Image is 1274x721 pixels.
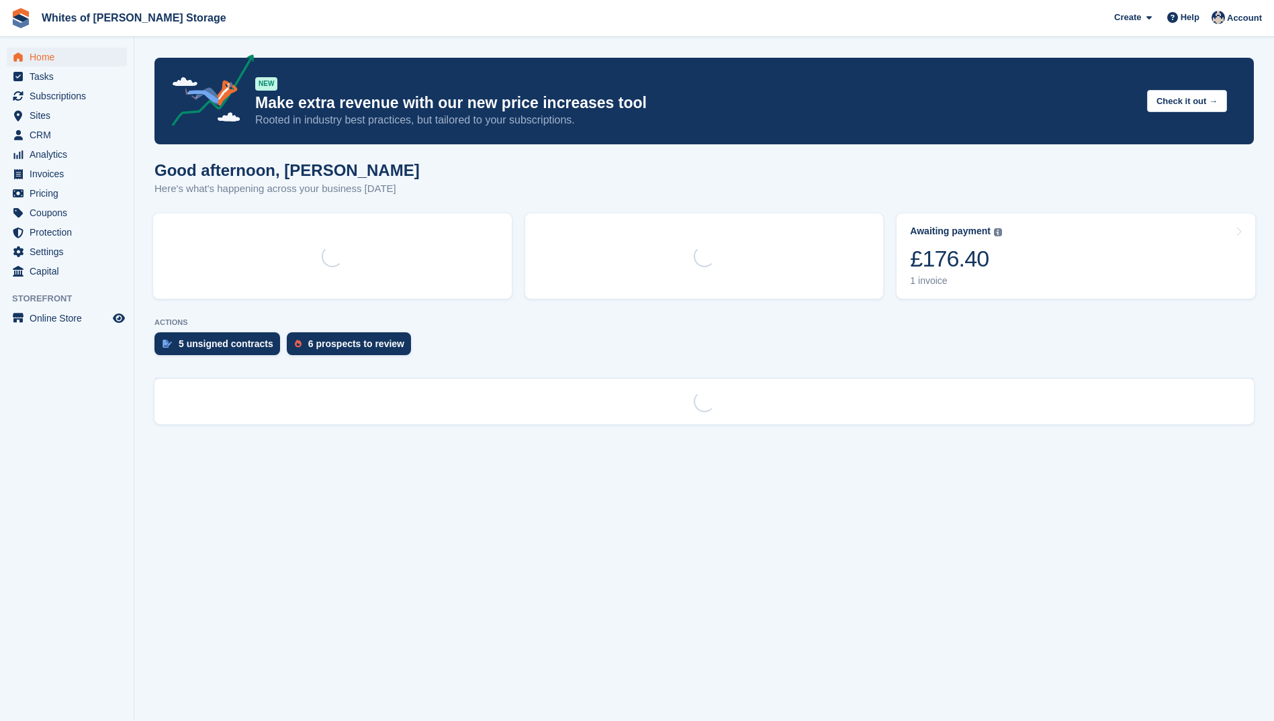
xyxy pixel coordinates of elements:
span: Pricing [30,184,110,203]
button: Check it out → [1147,90,1227,112]
img: contract_signature_icon-13c848040528278c33f63329250d36e43548de30e8caae1d1a13099fd9432cc5.svg [163,340,172,348]
span: Tasks [30,67,110,86]
span: Create [1114,11,1141,24]
a: menu [7,164,127,183]
span: Coupons [30,203,110,222]
span: Help [1181,11,1199,24]
a: menu [7,87,127,105]
p: Rooted in industry best practices, but tailored to your subscriptions. [255,113,1136,128]
a: menu [7,262,127,281]
span: Protection [30,223,110,242]
a: menu [7,309,127,328]
div: Awaiting payment [910,226,991,237]
a: menu [7,145,127,164]
p: Here's what's happening across your business [DATE] [154,181,420,197]
div: 6 prospects to review [308,338,404,349]
span: Subscriptions [30,87,110,105]
span: Settings [30,242,110,261]
a: menu [7,106,127,125]
p: Make extra revenue with our new price increases tool [255,93,1136,113]
img: price-adjustments-announcement-icon-8257ccfd72463d97f412b2fc003d46551f7dbcb40ab6d574587a9cd5c0d94... [161,54,255,131]
img: prospect-51fa495bee0391a8d652442698ab0144808aea92771e9ea1ae160a38d050c398.svg [295,340,302,348]
a: menu [7,67,127,86]
span: Invoices [30,164,110,183]
a: menu [7,203,127,222]
a: menu [7,223,127,242]
span: Online Store [30,309,110,328]
a: menu [7,126,127,144]
div: £176.40 [910,245,1002,273]
div: 5 unsigned contracts [179,338,273,349]
a: menu [7,242,127,261]
span: Account [1227,11,1262,25]
span: Home [30,48,110,66]
a: 5 unsigned contracts [154,332,287,362]
a: menu [7,184,127,203]
span: Storefront [12,292,134,305]
a: 6 prospects to review [287,332,418,362]
img: Wendy [1212,11,1225,24]
div: 1 invoice [910,275,1002,287]
span: Capital [30,262,110,281]
div: NEW [255,77,277,91]
a: Preview store [111,310,127,326]
span: Analytics [30,145,110,164]
p: ACTIONS [154,318,1254,327]
a: menu [7,48,127,66]
a: Whites of [PERSON_NAME] Storage [36,7,232,29]
span: Sites [30,106,110,125]
span: CRM [30,126,110,144]
img: stora-icon-8386f47178a22dfd0bd8f6a31ec36ba5ce8667c1dd55bd0f319d3a0aa187defe.svg [11,8,31,28]
h1: Good afternoon, [PERSON_NAME] [154,161,420,179]
a: Awaiting payment £176.40 1 invoice [897,213,1255,299]
img: icon-info-grey-7440780725fd019a000dd9b08b2336e03edf1995a4989e88bcd33f0948082b44.svg [994,228,1002,236]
